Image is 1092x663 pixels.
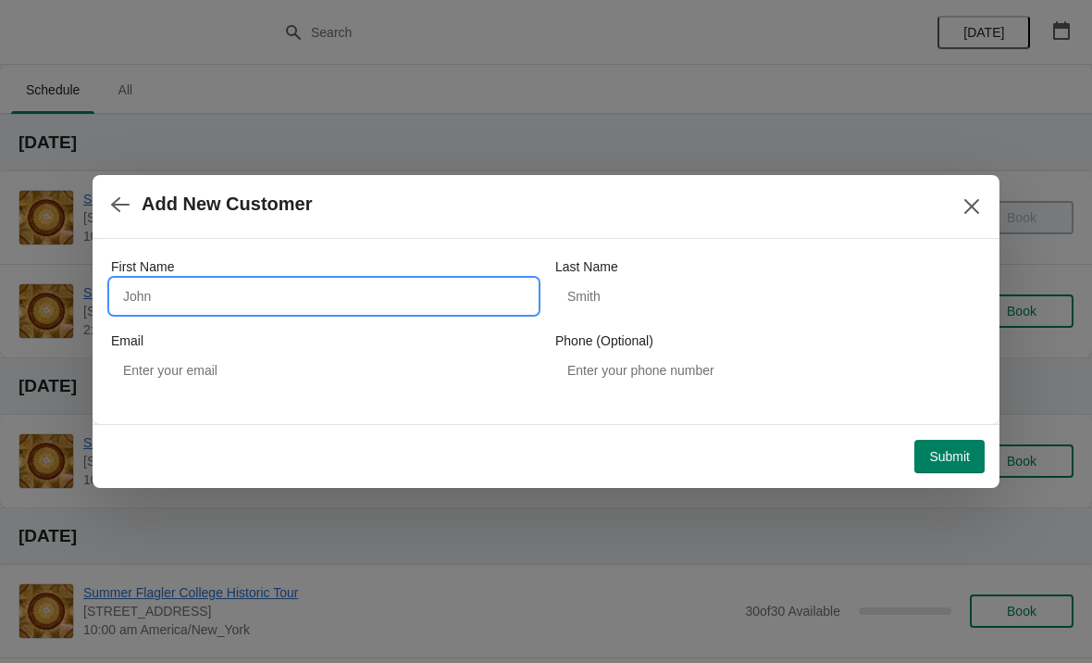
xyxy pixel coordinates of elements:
input: Smith [555,280,981,313]
button: Submit [914,440,985,473]
input: John [111,280,537,313]
input: Enter your phone number [555,354,981,387]
label: Last Name [555,257,618,276]
input: Enter your email [111,354,537,387]
label: Phone (Optional) [555,331,653,350]
h2: Add New Customer [142,194,312,215]
span: Submit [929,449,970,464]
label: Email [111,331,143,350]
button: Close [955,190,988,223]
label: First Name [111,257,174,276]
